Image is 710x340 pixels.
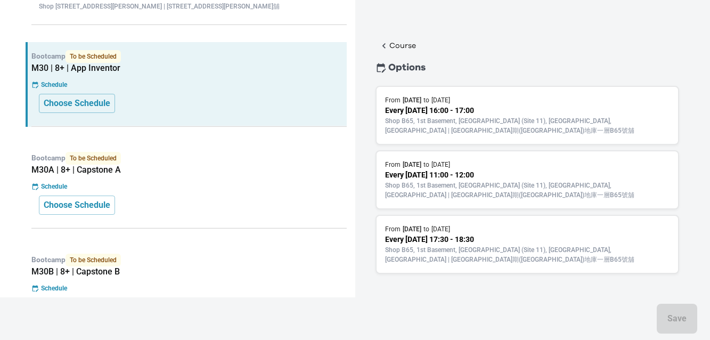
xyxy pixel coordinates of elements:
[385,116,670,135] p: Shop B65, 1st Basement, [GEOGRAPHIC_DATA] (Site 11), [GEOGRAPHIC_DATA], [GEOGRAPHIC_DATA] | [GEOG...
[66,50,121,63] span: To be Scheduled
[376,38,419,53] button: Course
[431,160,450,169] p: [DATE]
[385,181,670,200] p: Shop B65, 1st Basement, [GEOGRAPHIC_DATA] (Site 11), [GEOGRAPHIC_DATA], [GEOGRAPHIC_DATA] | [GEOG...
[66,152,121,165] span: To be Scheduled
[385,224,401,234] p: From
[403,95,421,105] p: [DATE]
[39,196,115,215] button: Choose Schedule
[431,224,450,234] p: [DATE]
[31,50,347,63] p: Bootcamp
[39,94,115,113] button: Choose Schedule
[41,80,67,90] p: Schedule
[423,224,429,234] p: to
[385,245,670,264] p: Shop B65, 1st Basement, [GEOGRAPHIC_DATA] (Site 11), [GEOGRAPHIC_DATA], [GEOGRAPHIC_DATA] | [GEOG...
[423,95,429,105] p: to
[41,182,67,191] p: Schedule
[403,224,421,234] p: [DATE]
[44,199,110,212] p: Choose Schedule
[41,284,67,293] p: Schedule
[39,2,339,11] p: Shop [STREET_ADDRESS][PERSON_NAME] | [STREET_ADDRESS][PERSON_NAME]舖
[385,234,670,245] p: Every [DATE] 17:30 - 18:30
[385,105,670,116] p: Every [DATE] 16:00 - 17:00
[388,60,426,75] p: Options
[423,160,429,169] p: to
[403,160,421,169] p: [DATE]
[31,165,347,175] h5: M30A | 8+ | Capstone A
[31,266,347,277] h5: M30B | 8+ | Capstone B
[44,97,110,110] p: Choose Schedule
[31,254,347,266] p: Bootcamp
[31,63,347,74] h5: M30 | 8+ | App Inventor
[31,152,347,165] p: Bootcamp
[431,95,450,105] p: [DATE]
[66,254,121,266] span: To be Scheduled
[385,160,401,169] p: From
[389,41,416,51] p: Course
[385,169,670,181] p: Every [DATE] 11:00 - 12:00
[385,95,401,105] p: From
